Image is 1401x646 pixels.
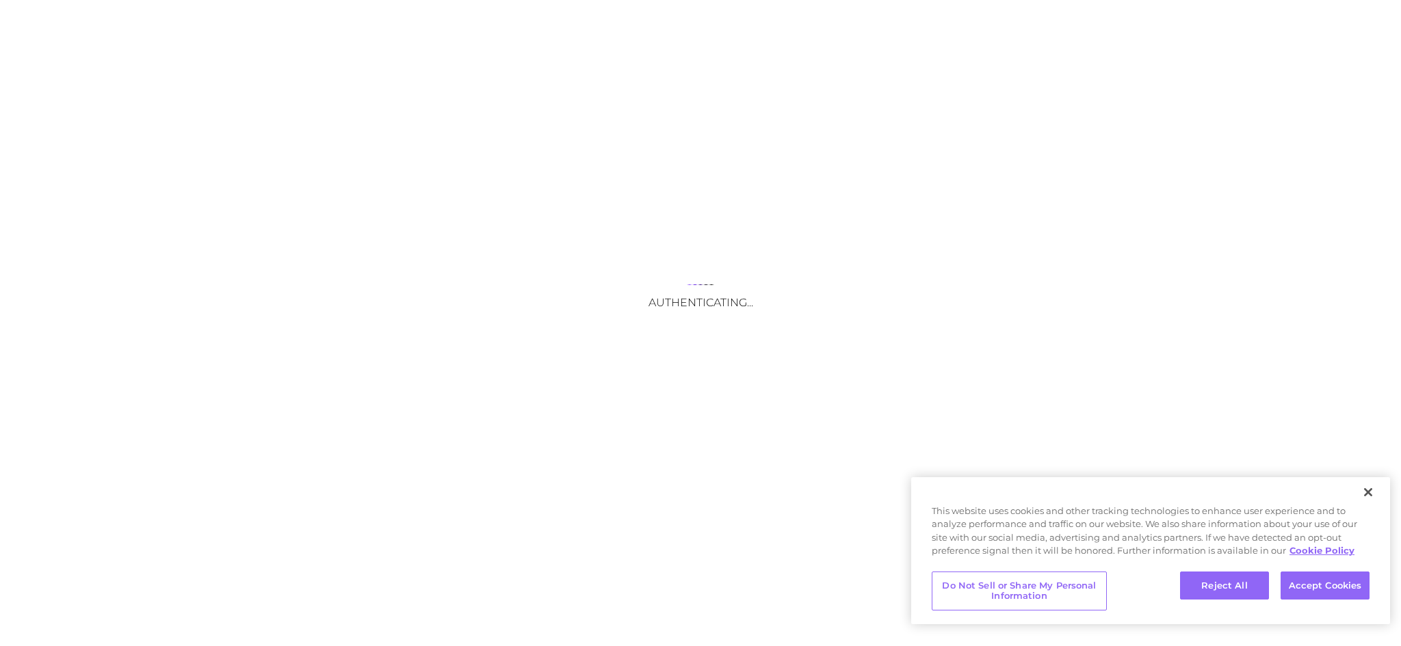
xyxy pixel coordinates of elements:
div: Privacy [911,477,1390,624]
h3: Authenticating... [564,296,837,309]
div: Cookie banner [911,477,1390,624]
button: Do Not Sell or Share My Personal Information, Opens the preference center dialog [932,571,1107,610]
button: Accept Cookies [1281,571,1370,600]
button: Close [1353,477,1383,507]
button: Reject All [1180,571,1269,600]
div: This website uses cookies and other tracking technologies to enhance user experience and to analy... [911,504,1390,565]
a: More information about your privacy, opens in a new tab [1289,545,1354,556]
